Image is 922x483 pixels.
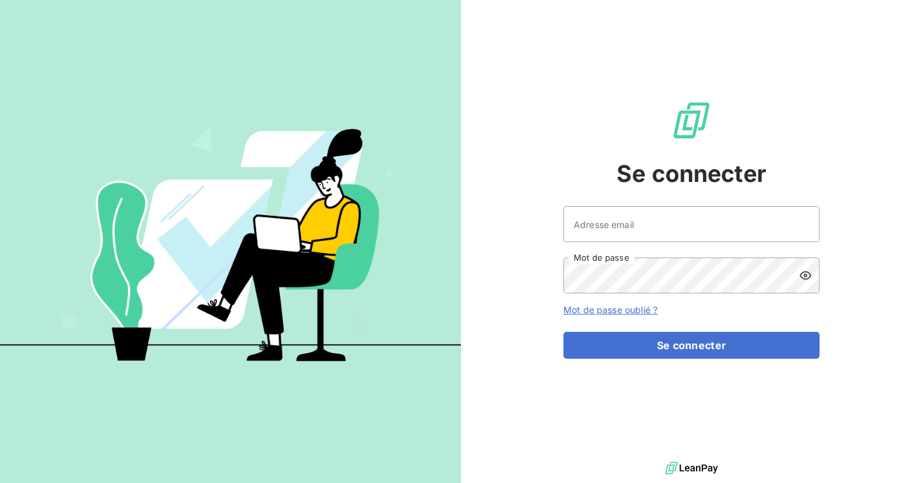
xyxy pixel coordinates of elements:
button: Se connecter [563,332,820,359]
img: Logo LeanPay [671,100,712,141]
span: Se connecter [617,156,766,191]
input: placeholder [563,206,820,242]
img: logo [665,459,718,478]
a: Mot de passe oublié ? [563,304,658,315]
